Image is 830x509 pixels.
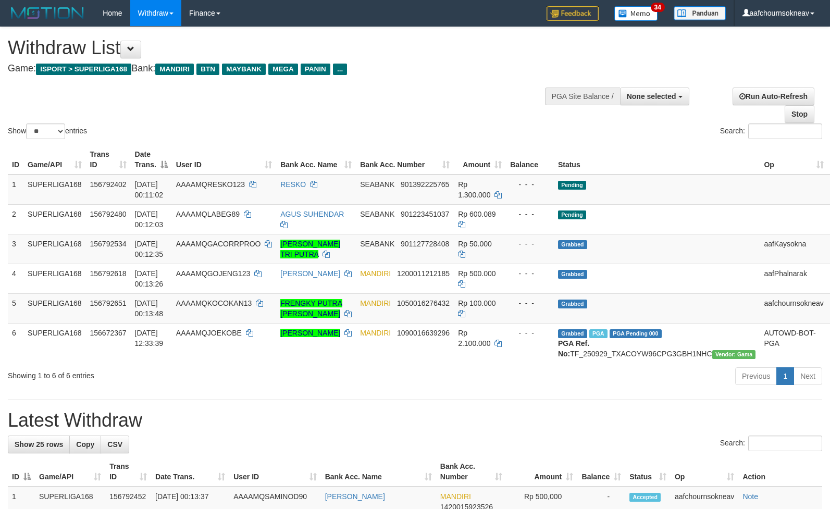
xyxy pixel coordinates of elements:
[8,264,23,293] td: 4
[620,88,689,105] button: None selected
[222,64,266,75] span: MAYBANK
[151,457,229,487] th: Date Trans.: activate to sort column ascending
[135,240,164,258] span: [DATE] 00:12:35
[69,436,101,453] a: Copy
[23,145,86,175] th: Game/API: activate to sort column ascending
[90,329,127,337] span: 156672367
[558,300,587,308] span: Grabbed
[280,240,340,258] a: [PERSON_NAME] TRI PUTRA
[135,329,164,347] span: [DATE] 12:33:39
[8,293,23,323] td: 5
[760,323,827,363] td: AUTOWD-BOT-PGA
[558,339,589,358] b: PGA Ref. No:
[23,264,86,293] td: SUPERLIGA168
[671,457,738,487] th: Op: activate to sort column ascending
[86,145,131,175] th: Trans ID: activate to sort column ascending
[268,64,298,75] span: MEGA
[229,457,321,487] th: User ID: activate to sort column ascending
[107,440,122,449] span: CSV
[401,180,449,189] span: Copy 901392225765 to clipboard
[105,457,151,487] th: Trans ID: activate to sort column ascending
[360,240,394,248] span: SEABANK
[90,269,127,278] span: 156792618
[8,5,87,21] img: MOTION_logo.png
[558,181,586,190] span: Pending
[8,204,23,234] td: 2
[674,6,726,20] img: panduan.png
[280,180,306,189] a: RESKO
[785,105,814,123] a: Stop
[776,367,794,385] a: 1
[90,180,127,189] span: 156792402
[738,457,822,487] th: Action
[735,367,777,385] a: Previous
[76,440,94,449] span: Copy
[101,436,129,453] a: CSV
[135,299,164,318] span: [DATE] 00:13:48
[23,293,86,323] td: SUPERLIGA168
[510,268,550,279] div: - - -
[321,457,436,487] th: Bank Acc. Name: activate to sort column ascending
[458,180,490,199] span: Rp 1.300.000
[301,64,330,75] span: PANIN
[176,269,250,278] span: AAAAMQGOJENG123
[8,234,23,264] td: 3
[610,329,662,338] span: PGA Pending
[733,88,814,105] a: Run Auto-Refresh
[280,269,340,278] a: [PERSON_NAME]
[760,264,827,293] td: aafPhalnarak
[135,210,164,229] span: [DATE] 00:12:03
[356,145,454,175] th: Bank Acc. Number: activate to sort column ascending
[397,329,450,337] span: Copy 1090016639296 to clipboard
[8,366,338,381] div: Showing 1 to 6 of 6 entries
[458,269,495,278] span: Rp 500.000
[454,145,506,175] th: Amount: activate to sort column ascending
[629,493,661,502] span: Accepted
[35,457,105,487] th: Game/API: activate to sort column ascending
[436,457,506,487] th: Bank Acc. Number: activate to sort column ascending
[176,210,240,218] span: AAAAMQLABEG89
[440,492,471,501] span: MANDIRI
[8,145,23,175] th: ID
[90,240,127,248] span: 156792534
[172,145,276,175] th: User ID: activate to sort column ascending
[176,240,261,248] span: AAAAMQGACORRPROO
[8,410,822,431] h1: Latest Withdraw
[651,3,665,12] span: 34
[8,64,543,74] h4: Game: Bank:
[176,180,245,189] span: AAAAMQRESKO123
[720,436,822,451] label: Search:
[360,210,394,218] span: SEABANK
[8,123,87,139] label: Show entries
[625,457,671,487] th: Status: activate to sort column ascending
[397,299,450,307] span: Copy 1050016276432 to clipboard
[558,240,587,249] span: Grabbed
[712,350,756,359] span: Vendor URL: https://trx31.1velocity.biz
[794,367,822,385] a: Next
[325,492,385,501] a: [PERSON_NAME]
[401,240,449,248] span: Copy 901127728408 to clipboard
[401,210,449,218] span: Copy 901223451037 to clipboard
[458,210,495,218] span: Rp 600.089
[8,436,70,453] a: Show 25 rows
[155,64,194,75] span: MANDIRI
[510,179,550,190] div: - - -
[8,323,23,363] td: 6
[23,234,86,264] td: SUPERLIGA168
[131,145,172,175] th: Date Trans.: activate to sort column descending
[135,180,164,199] span: [DATE] 00:11:02
[360,269,391,278] span: MANDIRI
[23,204,86,234] td: SUPERLIGA168
[748,436,822,451] input: Search:
[280,210,344,218] a: AGUS SUHENDAR
[397,269,450,278] span: Copy 1200011212185 to clipboard
[360,180,394,189] span: SEABANK
[360,299,391,307] span: MANDIRI
[627,92,676,101] span: None selected
[510,239,550,249] div: - - -
[8,457,35,487] th: ID: activate to sort column descending
[90,210,127,218] span: 156792480
[547,6,599,21] img: Feedback.jpg
[23,175,86,205] td: SUPERLIGA168
[558,329,587,338] span: Grabbed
